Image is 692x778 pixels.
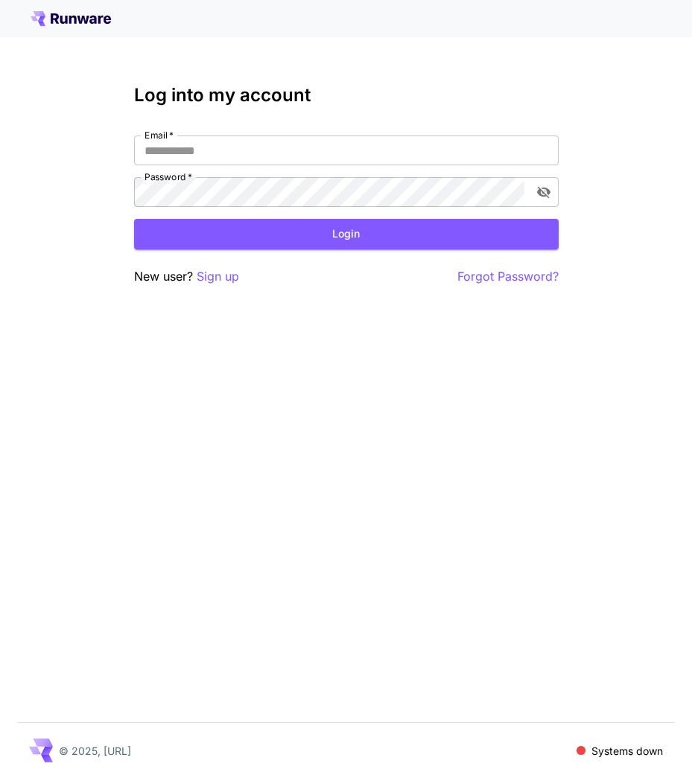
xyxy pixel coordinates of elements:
button: toggle password visibility [530,179,557,205]
button: Sign up [197,267,239,286]
p: © 2025, [URL] [59,743,131,759]
button: Forgot Password? [457,267,559,286]
button: Login [134,219,559,249]
p: Systems down [591,743,663,759]
p: New user? [134,267,239,286]
label: Email [145,129,174,141]
label: Password [145,170,192,183]
h3: Log into my account [134,85,559,106]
